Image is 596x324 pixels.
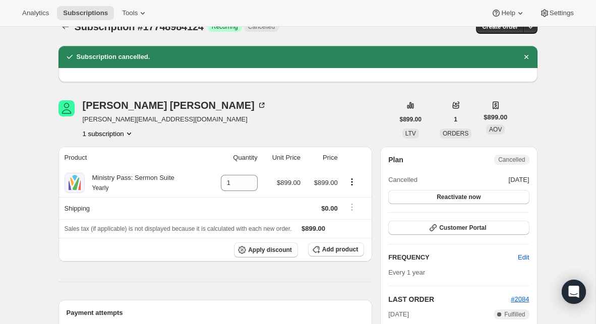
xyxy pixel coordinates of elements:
[302,225,325,232] span: $899.00
[405,130,416,137] span: LTV
[388,269,425,276] span: Every 1 year
[65,225,292,232] span: Sales tax (if applicable) is not displayed because it is calculated with each new order.
[533,6,580,20] button: Settings
[308,242,364,256] button: Add product
[388,190,529,204] button: Reactivate now
[482,23,518,31] span: Create order
[511,295,529,303] a: #2084
[83,100,267,110] div: [PERSON_NAME] [PERSON_NAME]
[116,6,154,20] button: Tools
[511,294,529,304] button: #2084
[388,294,511,304] h2: LAST ORDER
[16,6,55,20] button: Analytics
[388,221,529,235] button: Customer Portal
[277,179,301,186] span: $899.00
[75,21,204,32] span: Subscription #17748984124
[234,242,298,257] button: Apply discount
[518,252,529,263] span: Edit
[344,202,360,213] button: Shipping actions
[58,197,207,219] th: Shipping
[58,147,207,169] th: Product
[512,249,535,266] button: Edit
[476,20,524,34] button: Create order
[344,176,360,187] button: Product actions
[58,20,73,34] button: Subscriptions
[394,112,428,126] button: $899.00
[92,184,109,191] small: Yearly
[439,224,486,232] span: Customer Portal
[519,50,533,64] button: Dismiss notification
[261,147,304,169] th: Unit Price
[304,147,341,169] th: Price
[83,128,134,139] button: Product actions
[314,179,338,186] span: $899.00
[388,155,403,165] h2: Plan
[437,193,481,201] span: Reactivate now
[85,173,174,193] div: Ministry Pass: Sermon Suite
[67,308,365,318] h2: Payment attempts
[63,9,108,17] span: Subscriptions
[448,112,463,126] button: 1
[388,252,518,263] h2: FREQUENCY
[489,126,502,133] span: AOV
[57,6,114,20] button: Subscriptions
[454,115,457,123] span: 1
[550,9,574,17] span: Settings
[122,9,138,17] span: Tools
[498,156,525,164] span: Cancelled
[485,6,531,20] button: Help
[400,115,422,123] span: $899.00
[322,245,358,253] span: Add product
[504,310,525,318] span: Fulfilled
[484,112,507,122] span: $899.00
[22,9,49,17] span: Analytics
[212,23,238,31] span: Recurring
[83,114,267,124] span: [PERSON_NAME][EMAIL_ADDRESS][DOMAIN_NAME]
[388,309,409,319] span: [DATE]
[77,52,150,62] h2: Subscription cancelled.
[388,175,418,185] span: Cancelled
[58,100,75,116] span: Lucas Tolar
[65,173,85,193] img: product img
[207,147,261,169] th: Quantity
[501,9,515,17] span: Help
[562,280,586,304] div: Open Intercom Messenger
[509,175,529,185] span: [DATE]
[443,130,468,137] span: ORDERS
[248,246,292,254] span: Apply discount
[248,23,275,31] span: Cancelled
[321,205,338,212] span: $0.00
